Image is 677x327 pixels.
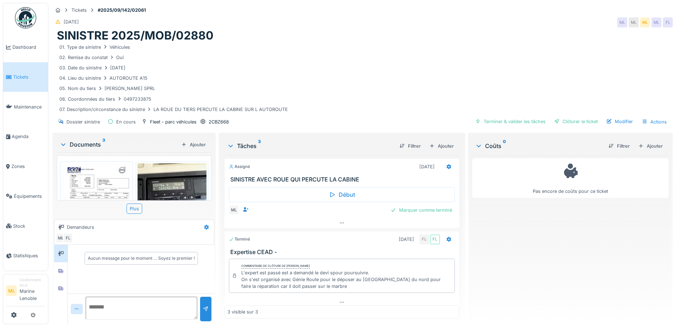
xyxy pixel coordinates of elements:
span: Statistiques [13,252,45,259]
div: Filtrer [606,141,633,151]
div: 04. Lieu du sinistre AUTOROUTE A15 [59,75,147,81]
span: Stock [13,223,45,230]
a: Stock [3,211,48,241]
h3: SINISTRE AVEC ROUE QUI PERCUTE LA CABINE [230,176,456,183]
div: 07. Description/circonstance du sinistre LA ROUE DU TIERS PERCUTE LA CABINE SUR L AUTOROUTE [59,106,288,113]
div: Documents [60,140,178,149]
div: 05. Nom du tiers [PERSON_NAME] SPRL [59,85,155,92]
div: Tickets [71,7,87,14]
sup: 0 [503,142,506,150]
div: Ajouter [178,140,209,149]
div: Filtrer [397,141,424,151]
a: ML Gestionnaire localMarine Lenoble [6,277,45,306]
div: ML [229,205,239,215]
span: Maintenance [14,104,45,110]
div: Gestionnaire local [20,277,45,288]
div: Demandeurs [67,224,94,231]
div: 01. Type de sinistre Véhicules [59,44,130,51]
div: Tâches [227,142,393,150]
div: Début [229,187,455,202]
li: ML [6,285,17,296]
div: Clôturer le ticket [551,117,601,126]
div: L'expert est passé est a demandé le devi spour poursuivre. On s'est organisé avec Génie Route pou... [241,269,451,290]
span: Dashboard [12,44,45,51]
div: 02. Remise du constat Oui [59,54,124,61]
h3: Expertise CEAD - [230,249,456,255]
h1: SINISTRE 2025/MOB/02880 [57,29,214,42]
img: s7n04kss7egsn2djaosifbfua2y1 [62,163,131,261]
a: Statistiques [3,241,48,271]
div: 2CBZ668 [209,118,229,125]
div: FL [430,234,440,244]
div: 06. Coordonnées du tiers 0497233875 [59,96,151,102]
sup: 3 [258,142,261,150]
a: Dashboard [3,32,48,62]
div: Marquer comme terminé [388,205,455,215]
div: Coûts [475,142,603,150]
a: Zones [3,152,48,181]
div: Ajouter [635,141,666,151]
div: 3 visible sur 3 [227,308,258,315]
sup: 3 [102,140,105,149]
span: Agenda [12,133,45,140]
a: Équipements [3,181,48,211]
div: ML [640,17,650,27]
div: ML [617,17,627,27]
div: FL [419,234,429,244]
div: En cours [116,118,136,125]
div: Commentaire de clôture de [PERSON_NAME] [241,264,310,269]
div: Pas encore de coûts pour ce ticket [477,162,664,195]
a: Tickets [3,62,48,92]
div: ML [56,233,66,243]
div: ML [629,17,639,27]
a: Maintenance [3,92,48,122]
div: Dossier sinistre [66,118,100,125]
strong: #2025/09/142/02061 [95,7,149,14]
li: Marine Lenoble [20,277,45,305]
div: Fleet - parc véhicules [150,118,197,125]
div: [DATE] [399,236,414,243]
div: [DATE] [419,163,435,170]
div: Modifier [603,117,636,126]
span: Tickets [13,74,45,80]
div: FL [663,17,673,27]
div: [DATE] [64,19,79,25]
div: Aucun message pour le moment … Soyez le premier ! [88,255,195,262]
img: pm8ymte0zmxfbkobprya0nn6qd04 [138,163,207,215]
span: Zones [11,163,45,170]
div: Terminer & valider les tâches [472,117,548,126]
div: 03. Date du sinistre [DATE] [59,64,125,71]
img: Badge_color-CXgf-gQk.svg [15,7,36,28]
span: Équipements [14,193,45,200]
div: Terminé [229,236,250,242]
div: FL [63,233,73,243]
div: Actions [639,117,670,127]
div: Assigné [229,164,250,170]
div: ML [651,17,661,27]
div: Plus [127,204,142,214]
a: Agenda [3,122,48,152]
div: Ajouter [426,141,457,151]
